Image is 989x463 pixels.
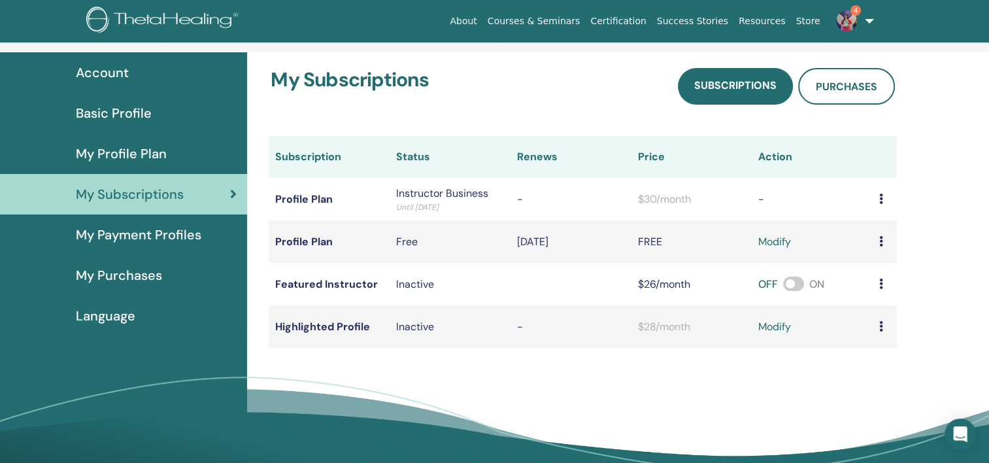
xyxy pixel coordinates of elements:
p: Until [DATE] [396,201,504,213]
span: My Payment Profiles [76,225,201,245]
td: Profile Plan [269,220,390,263]
td: Featured Instructor [269,263,390,305]
span: [DATE] [517,235,548,249]
span: - [517,320,523,334]
span: FREE [638,235,662,249]
span: 4 [850,5,861,16]
p: Instructor Business [396,186,504,201]
span: - [517,192,523,206]
span: Basic Profile [76,103,152,123]
th: Action [752,136,873,178]
img: default.jpg [836,10,857,31]
div: Open Intercom Messenger [945,419,976,450]
a: Resources [733,9,791,33]
h3: My Subscriptions [271,68,429,99]
span: ON [809,277,824,291]
a: Subscriptions [678,68,793,105]
th: Price [631,136,752,178]
span: My Subscriptions [76,184,184,204]
span: $30/month [638,192,691,206]
div: Inactive [396,277,504,292]
span: My Purchases [76,266,162,285]
th: Renews [511,136,631,178]
a: modify [758,234,791,250]
span: OFF [758,277,778,291]
td: Highlighted Profile [269,305,390,348]
a: Purchases [798,68,895,105]
th: Status [390,136,511,178]
span: Account [76,63,129,82]
img: logo.png [86,7,243,36]
a: Certification [585,9,651,33]
span: Language [76,306,135,326]
span: My Profile Plan [76,144,167,163]
a: About [444,9,482,33]
a: Store [791,9,826,33]
div: Free [396,234,504,250]
span: $28/month [638,320,690,334]
a: Courses & Seminars [482,9,586,33]
span: - [758,192,764,206]
span: Subscriptions [694,78,777,92]
span: Purchases [816,80,877,94]
th: Subscription [269,136,390,178]
span: $26/month [638,277,690,291]
p: Inactive [396,319,504,335]
a: Success Stories [652,9,733,33]
td: Profile Plan [269,178,390,220]
a: modify [758,319,791,335]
